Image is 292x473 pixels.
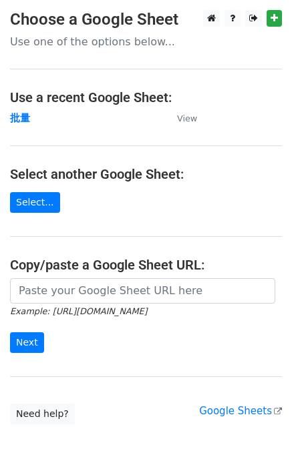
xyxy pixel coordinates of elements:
[10,404,75,424] a: Need help?
[10,278,275,304] input: Paste your Google Sheet URL here
[164,112,197,124] a: View
[199,405,282,417] a: Google Sheets
[10,257,282,273] h4: Copy/paste a Google Sheet URL:
[10,10,282,29] h3: Choose a Google Sheet
[10,166,282,182] h4: Select another Google Sheet:
[177,113,197,123] small: View
[10,192,60,213] a: Select...
[10,35,282,49] p: Use one of the options below...
[10,112,30,124] a: 批量
[10,306,147,316] small: Example: [URL][DOMAIN_NAME]
[10,89,282,105] h4: Use a recent Google Sheet:
[10,332,44,353] input: Next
